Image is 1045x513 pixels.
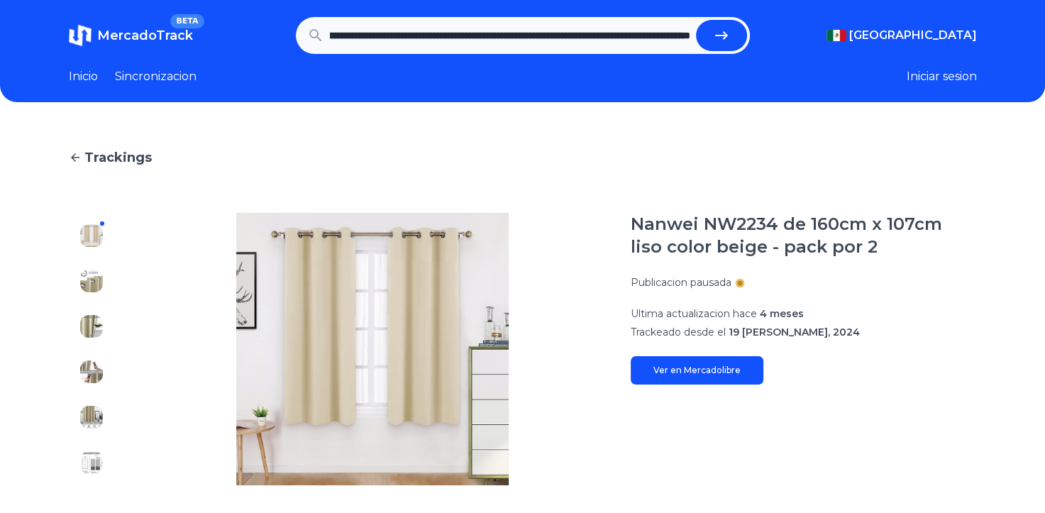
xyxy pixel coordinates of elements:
a: Inicio [69,68,98,85]
img: Nanwei NW2234 de 160cm x 107cm liso color beige - pack por 2 [143,213,602,485]
a: Ver en Mercadolibre [631,356,763,385]
span: Trackings [84,148,152,167]
span: 19 [PERSON_NAME], 2024 [729,326,860,338]
span: MercadoTrack [97,28,193,43]
span: 4 meses [760,307,804,320]
img: Nanwei NW2234 de 160cm x 107cm liso color beige - pack por 2 [80,406,103,429]
a: MercadoTrackBETA [69,24,193,47]
img: Nanwei NW2234 de 160cm x 107cm liso color beige - pack por 2 [80,315,103,338]
button: Iniciar sesion [907,68,977,85]
span: [GEOGRAPHIC_DATA] [849,27,977,44]
img: Nanwei NW2234 de 160cm x 107cm liso color beige - pack por 2 [80,224,103,247]
button: [GEOGRAPHIC_DATA] [826,27,977,44]
span: Trackeado desde el [631,326,726,338]
span: BETA [170,14,204,28]
img: Nanwei NW2234 de 160cm x 107cm liso color beige - pack por 2 [80,360,103,383]
a: Trackings [69,148,977,167]
a: Sincronizacion [115,68,197,85]
img: Nanwei NW2234 de 160cm x 107cm liso color beige - pack por 2 [80,270,103,292]
img: Mexico [826,30,846,41]
p: Publicacion pausada [631,275,731,289]
span: Ultima actualizacion hace [631,307,757,320]
img: MercadoTrack [69,24,92,47]
h1: Nanwei NW2234 de 160cm x 107cm liso color beige - pack por 2 [631,213,977,258]
img: Nanwei NW2234 de 160cm x 107cm liso color beige - pack por 2 [80,451,103,474]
